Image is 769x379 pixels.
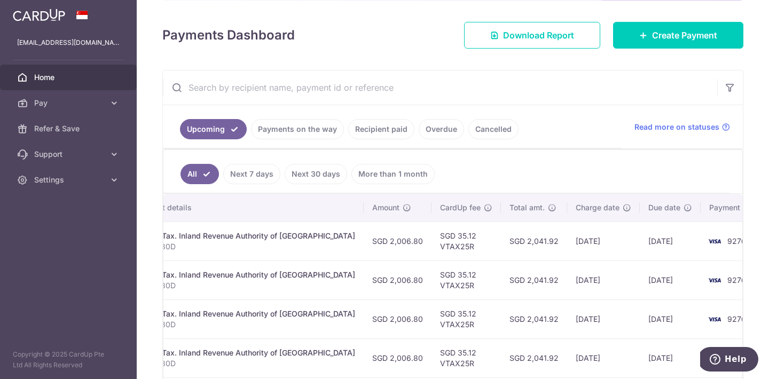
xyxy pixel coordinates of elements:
[640,299,701,338] td: [DATE]
[134,358,355,369] p: S9315380D
[567,222,640,260] td: [DATE]
[501,299,567,338] td: SGD 2,041.92
[613,22,743,49] a: Create Payment
[567,260,640,299] td: [DATE]
[134,280,355,291] p: S9315380D
[134,241,355,252] p: S9315380D
[351,164,435,184] a: More than 1 month
[440,202,481,213] span: CardUp fee
[431,338,501,377] td: SGD 35.12 VTAX25R
[727,314,746,323] span: 9276
[163,70,717,105] input: Search by recipient name, payment id or reference
[34,72,105,83] span: Home
[501,222,567,260] td: SGD 2,041.92
[640,222,701,260] td: [DATE]
[648,202,680,213] span: Due date
[501,338,567,377] td: SGD 2,041.92
[13,9,65,21] img: CardUp
[125,194,364,222] th: Payment details
[364,222,431,260] td: SGD 2,006.80
[372,202,399,213] span: Amount
[431,222,501,260] td: SGD 35.12 VTAX25R
[503,29,574,42] span: Download Report
[468,119,519,139] a: Cancelled
[34,175,105,185] span: Settings
[285,164,347,184] a: Next 30 days
[180,119,247,139] a: Upcoming
[348,119,414,139] a: Recipient paid
[34,123,105,134] span: Refer & Save
[431,299,501,338] td: SGD 35.12 VTAX25R
[364,299,431,338] td: SGD 2,006.80
[134,319,355,330] p: S9315380D
[567,299,640,338] td: [DATE]
[704,274,725,287] img: Bank Card
[501,260,567,299] td: SGD 2,041.92
[431,260,501,299] td: SGD 35.12 VTAX25R
[134,309,355,319] div: Income Tax. Inland Revenue Authority of [GEOGRAPHIC_DATA]
[640,260,701,299] td: [DATE]
[223,164,280,184] a: Next 7 days
[34,149,105,160] span: Support
[727,236,746,246] span: 9276
[162,26,295,45] h4: Payments Dashboard
[704,313,725,326] img: Bank Card
[251,119,344,139] a: Payments on the way
[134,231,355,241] div: Income Tax. Inland Revenue Authority of [GEOGRAPHIC_DATA]
[509,202,545,213] span: Total amt.
[634,122,730,132] a: Read more on statuses
[640,338,701,377] td: [DATE]
[34,98,105,108] span: Pay
[652,29,717,42] span: Create Payment
[464,22,600,49] a: Download Report
[634,122,719,132] span: Read more on statuses
[727,275,746,285] span: 9276
[364,338,431,377] td: SGD 2,006.80
[419,119,464,139] a: Overdue
[576,202,619,213] span: Charge date
[704,235,725,248] img: Bank Card
[134,348,355,358] div: Income Tax. Inland Revenue Authority of [GEOGRAPHIC_DATA]
[181,164,219,184] a: All
[17,37,120,48] p: [EMAIL_ADDRESS][DOMAIN_NAME]
[567,338,640,377] td: [DATE]
[700,347,758,374] iframe: Opens a widget where you can find more information
[134,270,355,280] div: Income Tax. Inland Revenue Authority of [GEOGRAPHIC_DATA]
[364,260,431,299] td: SGD 2,006.80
